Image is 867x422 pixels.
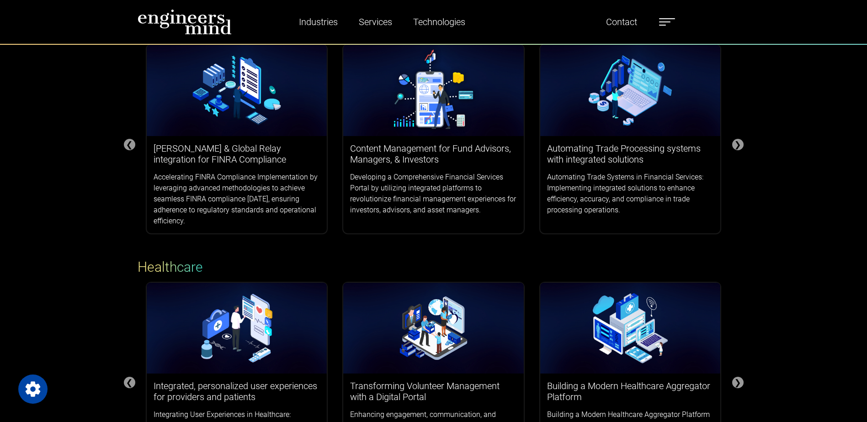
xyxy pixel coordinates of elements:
h3: Transforming Volunteer Management with a Digital Portal [350,380,517,402]
span: Healthcare [138,259,203,275]
a: Services [355,11,396,32]
a: Contact [602,11,641,32]
h3: Automating Trade Processing systems with integrated solutions [547,143,714,165]
div: ❮ [124,377,135,388]
p: Automating Trade Systems in Financial Services: Implementing integrated solutions to enhance effi... [547,172,714,216]
h3: Integrated, personalized user experiences for providers and patients [154,380,320,402]
a: Automating Trade Processing systems with integrated solutionsAutomating Trade Systems in Financia... [540,45,721,222]
div: ❯ [732,139,744,150]
a: Industries [295,11,341,32]
a: Technologies [410,11,469,32]
img: logos [343,45,524,136]
img: logos [343,283,524,374]
h3: Building a Modern Healthcare Aggregator Platform [547,380,714,402]
div: ❯ [732,377,744,388]
p: Accelerating FINRA Compliance Implementation by leveraging advanced methodologies to achieve seam... [154,172,320,227]
a: Content Management for Fund Advisors, Managers, & InvestorsDeveloping a Comprehensive Financial S... [343,45,524,222]
img: logos [147,45,327,136]
h3: [PERSON_NAME] & Global Relay integration for FINRA Compliance [154,143,320,165]
a: [PERSON_NAME] & Global Relay integration for FINRA ComplianceAccelerating FINRA Compliance Implem... [147,45,327,233]
p: Developing a Comprehensive Financial Services Portal by utilizing integrated platforms to revolut... [350,172,517,216]
div: ❮ [124,139,135,150]
img: logo [138,9,232,35]
img: logos [147,283,327,374]
img: logos [540,283,721,374]
img: logos [540,45,721,136]
h3: Content Management for Fund Advisors, Managers, & Investors [350,143,517,165]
